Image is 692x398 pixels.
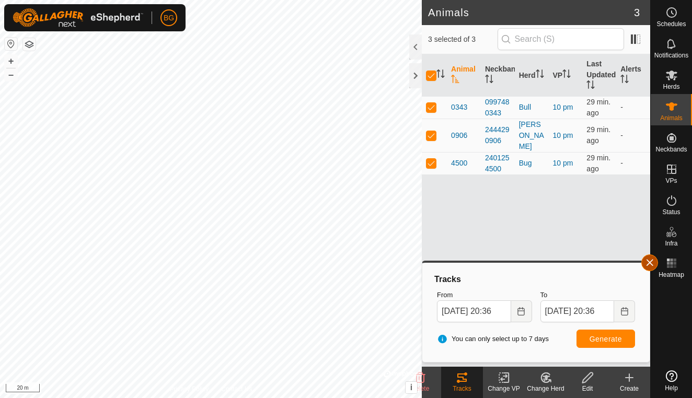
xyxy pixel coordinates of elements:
[170,384,209,394] a: Privacy Policy
[616,152,650,174] td: -
[428,6,634,19] h2: Animals
[562,71,571,79] p-sorticon: Activate to sort
[23,38,36,51] button: Map Layers
[660,115,683,121] span: Animals
[662,209,680,215] span: Status
[567,384,608,393] div: Edit
[519,102,545,113] div: Bull
[553,103,573,111] a: 10 pm
[485,124,511,146] div: 2444290906
[536,71,544,79] p-sorticon: Activate to sort
[519,119,545,152] div: [PERSON_NAME]
[5,55,17,67] button: +
[451,102,467,113] span: 0343
[519,158,545,169] div: Bug
[483,384,525,393] div: Change VP
[655,146,687,153] span: Neckbands
[498,28,624,50] input: Search (S)
[586,98,610,117] span: Aug 10, 2025, 8:07 PM
[164,13,174,24] span: BG
[616,119,650,152] td: -
[437,290,532,300] label: From
[437,334,549,344] span: You can only select up to 7 days
[576,330,635,348] button: Generate
[659,272,684,278] span: Heatmap
[651,366,692,395] a: Help
[582,54,616,97] th: Last Updated
[549,54,583,97] th: VP
[451,158,467,169] span: 4500
[586,125,610,145] span: Aug 10, 2025, 8:07 PM
[221,384,252,394] a: Contact Us
[13,8,143,27] img: Gallagher Logo
[553,159,573,167] a: 10 pm
[5,68,17,81] button: –
[5,38,17,50] button: Reset Map
[586,82,595,90] p-sorticon: Activate to sort
[485,153,511,174] div: 2401254500
[665,240,677,247] span: Infra
[616,54,650,97] th: Alerts
[634,5,640,20] span: 3
[654,52,688,58] span: Notifications
[665,385,678,391] span: Help
[525,384,567,393] div: Change Herd
[665,178,677,184] span: VPs
[451,130,467,141] span: 0906
[553,131,573,139] a: 10 pm
[433,273,639,286] div: Tracks
[485,76,493,85] p-sorticon: Activate to sort
[515,54,549,97] th: Herd
[447,54,481,97] th: Animal
[590,335,622,343] span: Generate
[614,300,635,322] button: Choose Date
[586,154,610,173] span: Aug 10, 2025, 8:07 PM
[441,384,483,393] div: Tracks
[406,382,417,393] button: i
[485,97,511,119] div: 0997480343
[608,384,650,393] div: Create
[511,300,532,322] button: Choose Date
[481,54,515,97] th: Neckband
[410,383,412,392] span: i
[620,76,629,85] p-sorticon: Activate to sort
[616,96,650,119] td: -
[428,34,498,45] span: 3 selected of 3
[540,290,635,300] label: To
[663,84,679,90] span: Herds
[451,76,459,85] p-sorticon: Activate to sort
[656,21,686,27] span: Schedules
[436,71,445,79] p-sorticon: Activate to sort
